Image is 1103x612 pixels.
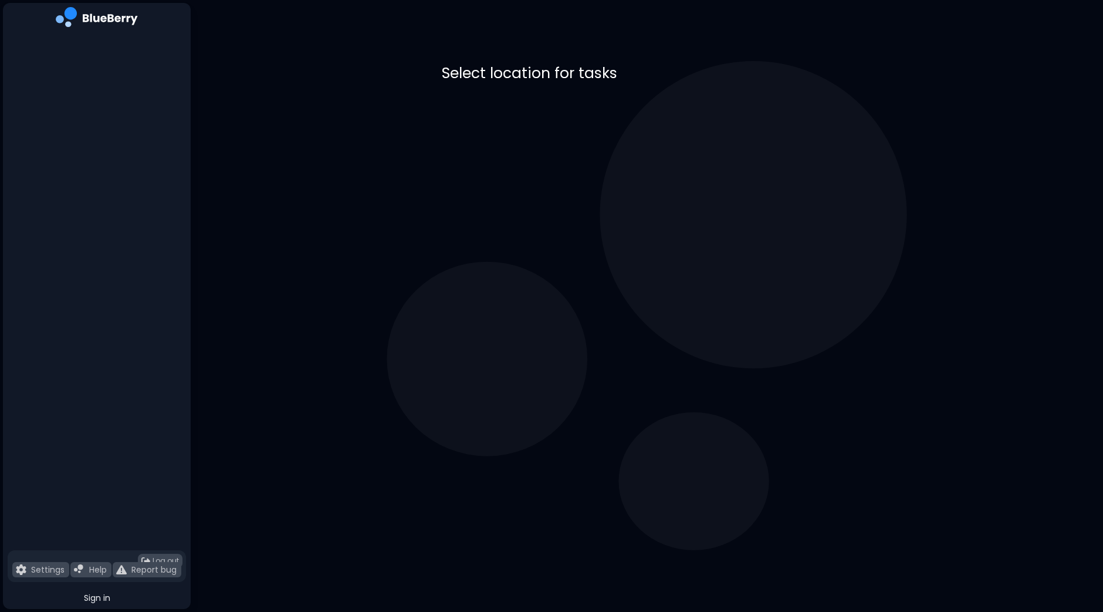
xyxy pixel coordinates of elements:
span: Log out [153,556,179,566]
img: file icon [74,564,84,575]
p: Report bug [131,564,177,575]
button: Sign in [8,587,186,609]
img: file icon [16,564,26,575]
p: Select location for tasks [442,63,852,83]
img: company logo [56,7,138,31]
p: Settings [31,564,65,575]
span: Sign in [84,593,110,603]
img: file icon [116,564,127,575]
p: Help [89,564,107,575]
img: logout [141,557,150,566]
